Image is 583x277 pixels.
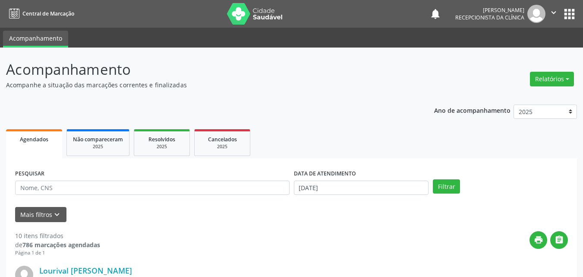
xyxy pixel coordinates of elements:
input: Nome, CNS [15,181,290,195]
div: 2025 [73,143,123,150]
p: Ano de acompanhamento [434,105,511,115]
div: Página 1 de 1 [15,249,100,257]
i: print [534,235,543,245]
span: Não compareceram [73,136,123,143]
i: keyboard_arrow_down [52,210,62,220]
div: de [15,240,100,249]
button: notifications [429,8,441,20]
strong: 786 marcações agendadas [22,241,100,249]
i:  [555,235,564,245]
div: 2025 [201,143,244,150]
div: [PERSON_NAME] [455,6,524,14]
button:  [550,231,568,249]
button: print [529,231,547,249]
input: Selecione um intervalo [294,181,429,195]
a: Central de Marcação [6,6,74,21]
div: 10 itens filtrados [15,231,100,240]
i:  [549,8,558,17]
button: Relatórios [530,72,574,86]
button: Filtrar [433,179,460,194]
img: img [527,5,545,23]
p: Acompanhamento [6,59,406,80]
label: DATA DE ATENDIMENTO [294,167,356,181]
span: Agendados [20,136,48,143]
a: Lourival [PERSON_NAME] [39,266,132,275]
span: Cancelados [208,136,237,143]
label: PESQUISAR [15,167,44,181]
button: apps [562,6,577,22]
div: 2025 [140,143,183,150]
button: Mais filtroskeyboard_arrow_down [15,207,66,222]
a: Acompanhamento [3,31,68,48]
span: Resolvidos [148,136,175,143]
span: Central de Marcação [22,10,74,17]
span: Recepcionista da clínica [455,14,524,21]
p: Acompanhe a situação das marcações correntes e finalizadas [6,80,406,89]
button:  [545,5,562,23]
